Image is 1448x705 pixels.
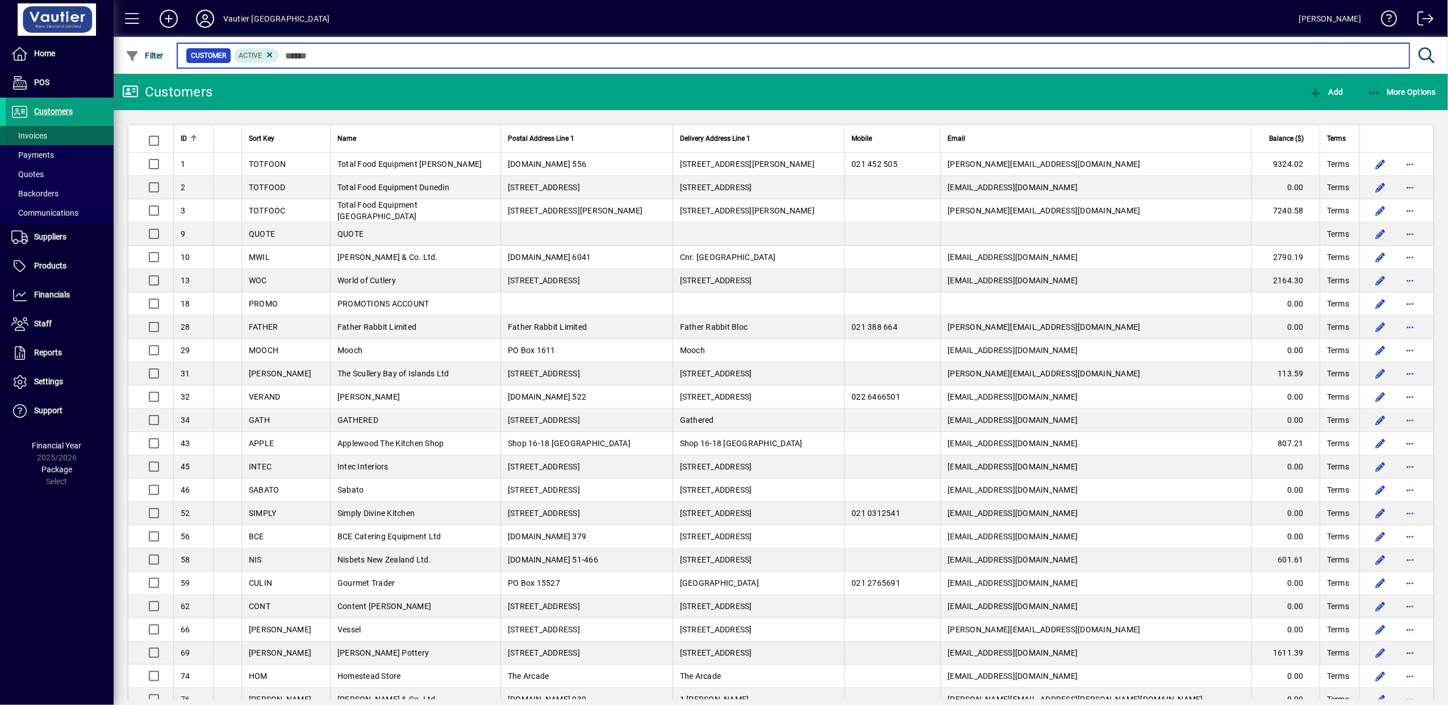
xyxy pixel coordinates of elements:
[6,184,114,203] a: Backorders
[337,462,389,471] span: Intec Interiors
[1371,318,1389,336] button: Edit
[948,369,1140,378] span: [PERSON_NAME][EMAIL_ADDRESS][DOMAIN_NAME]
[1401,644,1419,662] button: More options
[508,253,591,262] span: [DOMAIN_NAME] 6041
[1371,178,1389,196] button: Edit
[337,602,431,611] span: Content [PERSON_NAME]
[948,416,1078,425] span: [EMAIL_ADDRESS][DOMAIN_NAME]
[1401,597,1419,615] button: More options
[1371,667,1389,685] button: Edit
[249,602,270,611] span: CONT
[1327,484,1349,496] span: Terms
[1371,504,1389,522] button: Edit
[6,145,114,165] a: Payments
[1371,458,1389,476] button: Edit
[1371,388,1389,406] button: Edit
[680,206,815,215] span: [STREET_ADDRESS][PERSON_NAME]
[249,509,277,518] span: SIMPLY
[1401,248,1419,266] button: More options
[6,281,114,309] a: Financials
[508,416,580,425] span: [STREET_ADDRESS]
[508,578,560,587] span: PO Box 15527
[508,695,586,704] span: [DOMAIN_NAME] 930
[249,346,278,355] span: MOOCH
[1327,205,1349,216] span: Terms
[1401,667,1419,685] button: More options
[1401,202,1419,220] button: More options
[249,416,270,425] span: GATH
[1327,158,1349,170] span: Terms
[680,346,705,355] span: Mooch
[680,439,803,448] span: Shop 16-18 [GEOGRAPHIC_DATA]
[11,131,47,140] span: Invoices
[1327,647,1349,658] span: Terms
[680,322,748,331] span: Father Rabbit Bloc
[32,441,82,450] span: Financial Year
[1327,414,1349,426] span: Terms
[1401,225,1419,243] button: More options
[508,485,580,494] span: [STREET_ADDRESS]
[181,253,190,262] span: 10
[6,69,114,97] a: POS
[181,392,190,401] span: 32
[181,672,190,681] span: 74
[1371,225,1389,243] button: Edit
[1327,507,1349,519] span: Terms
[249,578,272,587] span: CULIN
[337,200,418,221] span: Total Food Equipment [GEOGRAPHIC_DATA]
[948,602,1078,611] span: [EMAIL_ADDRESS][DOMAIN_NAME]
[508,672,549,681] span: The Arcade
[680,132,750,145] span: Delivery Address Line 1
[508,392,586,401] span: [DOMAIN_NAME] 522
[249,132,274,145] span: Sort Key
[1401,620,1419,639] button: More options
[1327,275,1349,286] span: Terms
[680,555,752,564] span: [STREET_ADDRESS]
[1401,341,1419,359] button: More options
[680,416,714,425] span: Gathered
[34,78,49,87] span: POS
[337,369,449,378] span: The Scullery Bay of Islands Ltd
[852,322,898,331] span: 021 388 664
[337,555,431,564] span: Nisbets New Zealand Ltd.
[948,183,1078,192] span: [EMAIL_ADDRESS][DOMAIN_NAME]
[852,509,900,518] span: 021 0312541
[337,183,449,192] span: Total Food Equipment Dunedin
[1401,527,1419,545] button: More options
[852,392,900,401] span: 022 6466501
[151,9,187,29] button: Add
[126,51,164,60] span: Filter
[6,223,114,251] a: Suppliers
[1371,364,1389,383] button: Edit
[6,339,114,367] a: Reports
[249,462,272,471] span: INTEC
[1371,551,1389,569] button: Edit
[948,555,1078,564] span: [EMAIL_ADDRESS][DOMAIN_NAME]
[6,165,114,184] a: Quotes
[948,672,1078,681] span: [EMAIL_ADDRESS][DOMAIN_NAME]
[337,346,362,355] span: Mooch
[6,203,114,223] a: Communications
[680,253,776,262] span: Cnr. [GEOGRAPHIC_DATA]
[249,532,264,541] span: BCE
[1251,665,1320,688] td: 0.00
[1372,2,1397,39] a: Knowledge Base
[181,416,190,425] span: 34
[6,397,114,425] a: Support
[680,578,759,587] span: [GEOGRAPHIC_DATA]
[249,322,278,331] span: FATHER
[508,509,580,518] span: [STREET_ADDRESS]
[948,160,1140,169] span: [PERSON_NAME][EMAIL_ADDRESS][DOMAIN_NAME]
[1309,87,1343,96] span: Add
[239,52,262,60] span: Active
[1371,295,1389,313] button: Edit
[249,206,286,215] span: TOTFOOC
[249,485,279,494] span: SABATO
[11,170,44,179] span: Quotes
[249,369,311,378] span: [PERSON_NAME]
[680,509,752,518] span: [STREET_ADDRESS]
[948,132,965,145] span: Email
[337,625,361,634] span: Vessel
[181,695,190,704] span: 76
[181,183,185,192] span: 2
